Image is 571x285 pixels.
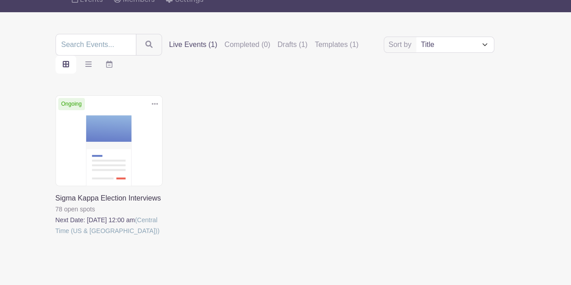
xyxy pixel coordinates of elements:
[278,39,308,50] label: Drafts (1)
[224,39,270,50] label: Completed (0)
[169,39,218,50] label: Live Events (1)
[169,39,359,50] div: filters
[315,39,358,50] label: Templates (1)
[389,39,414,50] label: Sort by
[56,56,120,74] div: order and view
[56,34,136,56] input: Search Events...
